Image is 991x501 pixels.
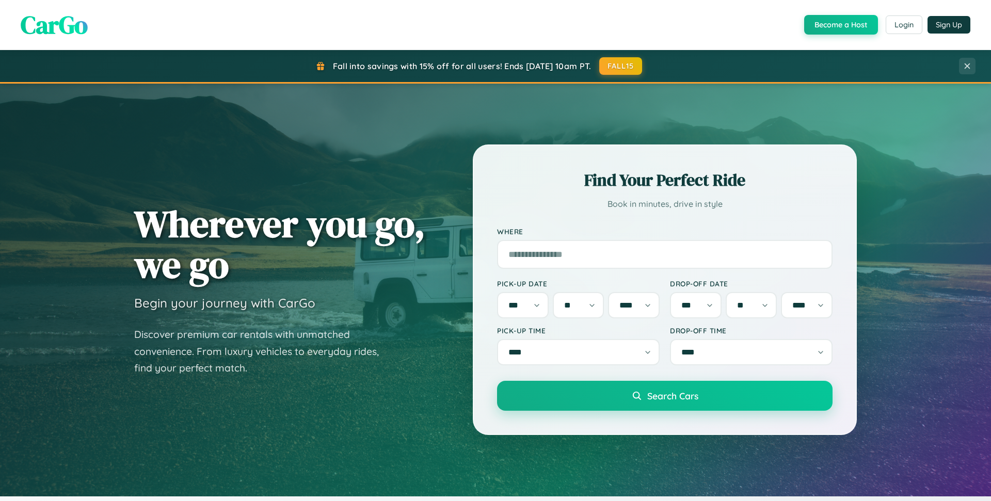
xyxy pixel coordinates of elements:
[497,381,833,411] button: Search Cars
[647,390,698,401] span: Search Cars
[21,8,88,42] span: CarGo
[497,326,660,335] label: Pick-up Time
[599,57,643,75] button: FALL15
[804,15,878,35] button: Become a Host
[497,227,833,236] label: Where
[134,203,425,285] h1: Wherever you go, we go
[670,279,833,288] label: Drop-off Date
[134,326,392,377] p: Discover premium car rentals with unmatched convenience. From luxury vehicles to everyday rides, ...
[928,16,970,34] button: Sign Up
[497,197,833,212] p: Book in minutes, drive in style
[333,61,592,71] span: Fall into savings with 15% off for all users! Ends [DATE] 10am PT.
[886,15,922,34] button: Login
[134,295,315,311] h3: Begin your journey with CarGo
[670,326,833,335] label: Drop-off Time
[497,279,660,288] label: Pick-up Date
[497,169,833,191] h2: Find Your Perfect Ride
